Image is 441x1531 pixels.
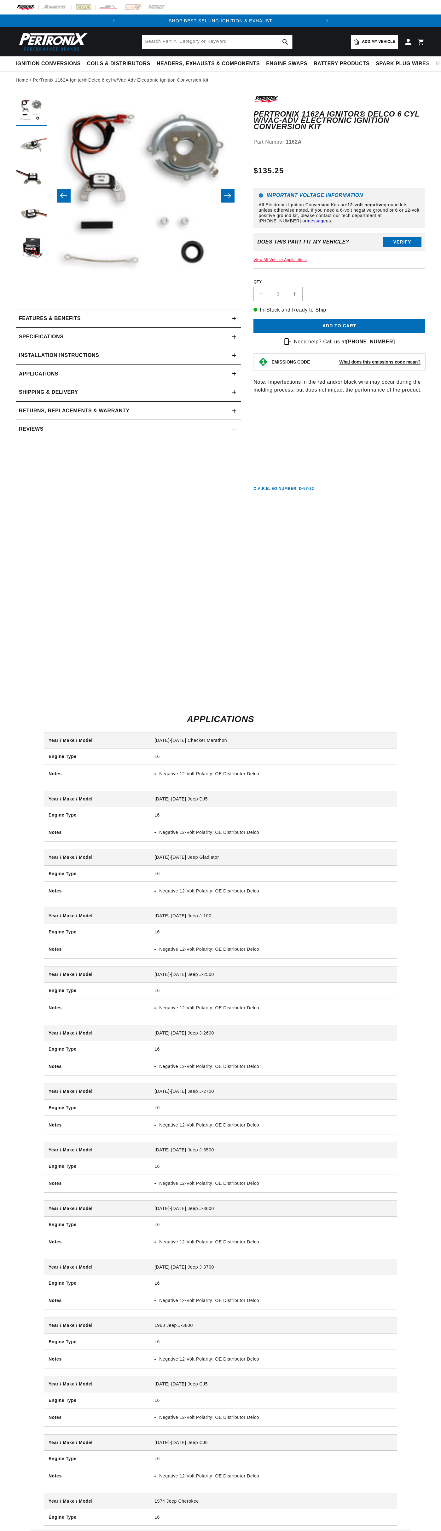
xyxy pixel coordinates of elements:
a: Add my vehicle [351,35,398,49]
h6: Important Voltage Information [258,193,420,198]
li: Negative 12-Volt Polarity; OE Distributor Delco [159,1180,392,1187]
button: Load image 3 in gallery view [16,164,47,196]
th: Notes [44,1116,150,1134]
th: Engine Type [44,983,150,999]
strong: EMISSIONS CODE [271,359,310,364]
button: Load image 4 in gallery view [16,199,47,230]
td: L6 [150,865,397,881]
input: Search Part #, Category or Keyword [142,35,292,49]
li: Negative 12-Volt Polarity; OE Distributor Delco [159,1004,392,1011]
th: Year / Make / Model [44,1201,150,1217]
a: PerTronix 1162A Ignitor® Delco 6 cyl w/Vac-Adv Electronic Ignition Conversion Kit [33,77,208,83]
td: [DATE]-[DATE] Jeep Gladiator [150,849,397,865]
th: Notes [44,1057,150,1075]
th: Year / Make / Model [44,908,150,924]
img: Pertronix [16,31,88,53]
li: Negative 12-Volt Polarity; OE Distributor Delco [159,1238,392,1245]
summary: Specifications [16,328,241,346]
td: L6 [150,924,397,940]
a: Applications [16,365,241,383]
th: Notes [44,999,150,1017]
th: Engine Type [44,1275,150,1291]
th: Engine Type [44,748,150,765]
summary: Coils & Distributors [84,56,154,71]
td: L6 [150,983,397,999]
button: Load image 5 in gallery view [16,233,47,265]
img: Emissions code [258,357,268,367]
td: L6 [150,1099,397,1115]
th: Year / Make / Model [44,1025,150,1041]
td: [DATE]-[DATE] Jeep CJ6 [150,1435,397,1451]
p: In-Stock and Ready to Ship [253,306,425,314]
nav: breadcrumbs [16,77,425,83]
th: Year / Make / Model [44,849,150,865]
p: Need help? Call us at [294,338,395,346]
td: [DATE]-[DATE] Jeep CJ5 [150,1376,397,1392]
summary: Shipping & Delivery [16,383,241,401]
td: L6 [150,1217,397,1233]
span: Applications [19,370,58,378]
th: Year / Make / Model [44,1142,150,1158]
h2: Returns, Replacements & Warranty [19,407,130,415]
li: Negative 12-Volt Polarity; OE Distributor Delco [159,1063,392,1070]
h2: Shipping & Delivery [19,388,78,396]
div: Announcement [120,17,321,24]
th: Year / Make / Model [44,1376,150,1392]
p: All Electronic Ignition Conversion Kits are ground kits unless otherwise noted. If you need a 6-v... [258,202,420,223]
td: [DATE]-[DATE] Checker Marathon [150,732,397,748]
summary: Installation instructions [16,346,241,364]
summary: Battery Products [310,56,373,71]
div: Note: Imperfections in the red and/or black wire may occur during the molding process, but does n... [253,95,425,491]
th: Year / Make / Model [44,1317,150,1333]
h2: Applications [16,715,425,723]
a: View All Vehicle Applications [253,258,307,262]
button: Slide left [57,189,71,203]
th: Year / Make / Model [44,1259,150,1275]
div: 1 of 2 [120,17,321,24]
div: Part Number: [253,138,425,146]
td: L6 [150,1158,397,1174]
h2: Installation instructions [19,351,99,359]
th: Engine Type [44,924,150,940]
td: L6 [150,1451,397,1467]
h2: Features & Benefits [19,314,81,323]
th: Notes [44,1467,150,1485]
li: Negative 12-Volt Polarity; OE Distributor Delco [159,770,392,777]
th: Notes [44,1408,150,1426]
li: Negative 12-Volt Polarity; OE Distributor Delco [159,1297,392,1304]
a: SHOP BEST SELLING IGNITION & EXHAUST [169,18,272,23]
td: [DATE]-[DATE] Jeep J-3500 [150,1142,397,1158]
th: Engine Type [44,1158,150,1174]
td: L6 [150,1392,397,1408]
th: Engine Type [44,1451,150,1467]
summary: Engine Swaps [263,56,310,71]
span: Headers, Exhausts & Components [157,60,260,67]
td: L6 [150,1041,397,1057]
td: [DATE]-[DATE] Jeep DJ5 [150,791,397,807]
a: [PHONE_NUMBER] [346,339,395,344]
li: Negative 12-Volt Polarity; OE Distributor Delco [159,887,392,894]
button: EMISSIONS CODEWhat does this emissions code mean? [271,359,421,365]
span: Engine Swaps [266,60,307,67]
summary: Headers, Exhausts & Components [154,56,263,71]
td: L6 [150,807,397,823]
button: Load image 2 in gallery view [16,129,47,161]
summary: Ignition Conversions [16,56,84,71]
td: [DATE]-[DATE] Jeep J-2600 [150,1025,397,1041]
th: Engine Type [44,1099,150,1115]
th: Engine Type [44,1509,150,1525]
summary: Spark Plug Wires [373,56,432,71]
button: Translation missing: en.sections.announcements.next_announcement [321,14,334,27]
td: [DATE]-[DATE] Jeep J-2500 [150,966,397,983]
button: Verify [383,237,421,247]
th: Notes [44,1233,150,1251]
td: L6 [150,1509,397,1525]
button: Add to cart [253,319,425,333]
th: Notes [44,882,150,900]
td: 1968 Jeep J-3800 [150,1317,397,1333]
td: [DATE]-[DATE] Jeep J-2700 [150,1083,397,1099]
div: Does This part fit My vehicle? [257,239,349,245]
h2: Specifications [19,333,63,341]
td: L6 [150,1333,397,1350]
